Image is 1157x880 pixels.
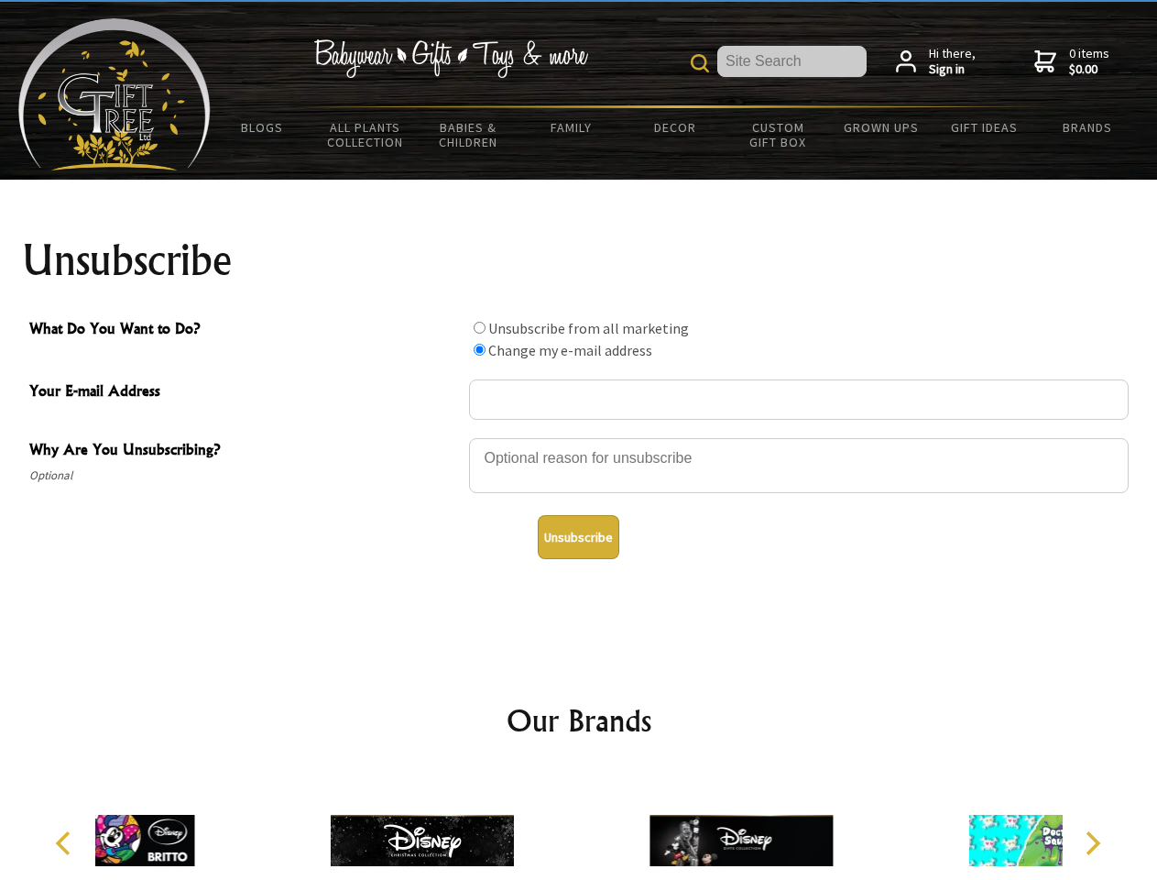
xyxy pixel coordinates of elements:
a: Family [520,108,624,147]
label: Unsubscribe from all marketing [488,319,689,337]
h2: Our Brands [37,698,1121,742]
button: Unsubscribe [538,515,619,559]
span: Your E-mail Address [29,379,460,406]
input: Your E-mail Address [469,379,1129,420]
label: Change my e-mail address [488,341,652,359]
input: What Do You Want to Do? [474,322,486,334]
button: Previous [46,823,86,863]
a: Decor [623,108,726,147]
h1: Unsubscribe [22,238,1136,282]
a: Hi there,Sign in [896,46,976,78]
a: Brands [1036,108,1140,147]
input: Site Search [717,46,867,77]
span: Hi there, [929,46,976,78]
a: Babies & Children [417,108,520,161]
a: All Plants Collection [314,108,418,161]
a: Gift Ideas [933,108,1036,147]
img: Babyware - Gifts - Toys and more... [18,18,211,170]
img: Babywear - Gifts - Toys & more [313,39,588,78]
a: Custom Gift Box [726,108,830,161]
img: product search [691,54,709,72]
strong: Sign in [929,61,976,78]
strong: $0.00 [1069,61,1109,78]
input: What Do You Want to Do? [474,344,486,356]
span: What Do You Want to Do? [29,317,460,344]
textarea: Why Are You Unsubscribing? [469,438,1129,493]
a: BLOGS [211,108,314,147]
span: Optional [29,465,460,487]
span: Why Are You Unsubscribing? [29,438,460,465]
button: Next [1072,823,1112,863]
a: 0 items$0.00 [1034,46,1109,78]
a: Grown Ups [829,108,933,147]
span: 0 items [1069,45,1109,78]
